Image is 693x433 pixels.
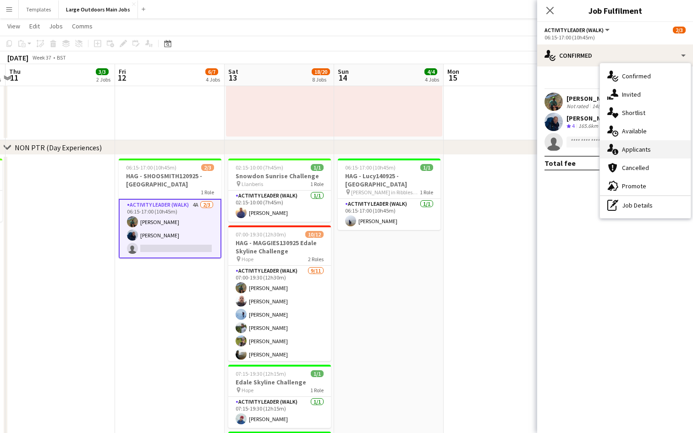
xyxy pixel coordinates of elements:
[420,164,433,171] span: 1/1
[228,159,331,222] app-job-card: 02:15-10:00 (7h45m)1/1Snowdon Sunrise Challenge Llanberis1 RoleActivity Leader (Walk)1/102:15-10:...
[228,365,331,428] app-job-card: 07:15-19:30 (12h15m)1/1Edale Skyline Challenge Hope1 RoleActivity Leader (Walk)1/107:15-19:30 (12...
[336,72,349,83] span: 14
[572,122,575,129] span: 4
[590,103,614,110] div: 148.9km
[4,20,24,32] a: View
[228,239,331,255] h3: HAG - MAGGIES130925 Edale Skyline Challenge
[19,0,59,18] button: Templates
[338,159,440,230] app-job-card: 06:15-17:00 (10h45m)1/1HAG - Lucy140925 - [GEOGRAPHIC_DATA] [PERSON_NAME] in Ribblesdale [GEOGRAP...
[59,0,138,18] button: Large Outdoors Main Jobs
[228,67,238,76] span: Sat
[45,20,66,32] a: Jobs
[310,181,324,187] span: 1 Role
[228,191,331,222] app-card-role: Activity Leader (Walk)1/102:15-10:00 (7h45m)[PERSON_NAME]
[424,68,437,75] span: 4/4
[351,189,420,196] span: [PERSON_NAME] in Ribblesdale [GEOGRAPHIC_DATA]
[312,76,330,83] div: 8 Jobs
[117,72,126,83] span: 12
[119,199,221,258] app-card-role: Activity Leader (Walk)4A2/306:15-17:00 (10h45m)[PERSON_NAME][PERSON_NAME]
[600,159,691,177] div: Cancelled
[566,94,615,103] div: [PERSON_NAME]
[338,199,440,230] app-card-role: Activity Leader (Walk)1/106:15-17:00 (10h45m)[PERSON_NAME]
[673,27,686,33] span: 2/3
[425,76,439,83] div: 4 Jobs
[228,397,331,428] app-card-role: Activity Leader (Walk)1/107:15-19:30 (12h15m)[PERSON_NAME]
[15,143,102,152] div: NON PTR (Day Experiences)
[7,53,28,62] div: [DATE]
[242,387,253,394] span: Hope
[30,54,53,61] span: Week 37
[57,54,66,61] div: BST
[227,72,238,83] span: 13
[126,164,176,171] span: 06:15-17:00 (10h45m)
[600,140,691,159] div: Applicants
[447,67,459,76] span: Mon
[205,68,218,75] span: 6/7
[311,164,324,171] span: 1/1
[544,27,604,33] span: Activity Leader (Walk)
[228,225,331,361] app-job-card: 07:00-19:30 (12h30m)10/12HAG - MAGGIES130925 Edale Skyline Challenge Hope2 RolesActivity Leader (...
[228,266,331,430] app-card-role: Activity Leader (Walk)9/1107:00-19:30 (12h30m)[PERSON_NAME][PERSON_NAME][PERSON_NAME][PERSON_NAME...
[119,159,221,258] app-job-card: 06:15-17:00 (10h45m)2/3HAG - SHOOSMITH120925 - [GEOGRAPHIC_DATA]1 RoleActivity Leader (Walk)4A2/3...
[96,68,109,75] span: 3/3
[7,22,20,30] span: View
[9,67,21,76] span: Thu
[310,387,324,394] span: 1 Role
[236,231,286,238] span: 07:00-19:30 (12h30m)
[338,172,440,188] h3: HAG - Lucy140925 - [GEOGRAPHIC_DATA]
[68,20,96,32] a: Comms
[600,177,691,195] div: Promote
[577,122,600,130] div: 165.6km
[29,22,40,30] span: Edit
[537,5,693,16] h3: Job Fulfilment
[566,103,590,110] div: Not rated
[119,67,126,76] span: Fri
[311,370,324,377] span: 1/1
[206,76,220,83] div: 4 Jobs
[201,189,214,196] span: 1 Role
[420,189,433,196] span: 1 Role
[236,370,286,377] span: 07:15-19:30 (12h15m)
[228,172,331,180] h3: Snowdon Sunrise Challenge
[242,181,263,187] span: Llanberis
[96,76,110,83] div: 2 Jobs
[8,72,21,83] span: 11
[566,114,615,122] div: [PERSON_NAME]
[600,122,691,140] div: Available
[308,256,324,263] span: 2 Roles
[338,67,349,76] span: Sun
[305,231,324,238] span: 10/12
[600,196,691,214] div: Job Details
[600,67,691,85] div: Confirmed
[201,164,214,171] span: 2/3
[544,34,686,41] div: 06:15-17:00 (10h45m)
[119,172,221,188] h3: HAG - SHOOSMITH120925 - [GEOGRAPHIC_DATA]
[345,164,396,171] span: 06:15-17:00 (10h45m)
[49,22,63,30] span: Jobs
[72,22,93,30] span: Comms
[312,68,330,75] span: 18/20
[242,256,253,263] span: Hope
[600,85,691,104] div: Invited
[26,20,44,32] a: Edit
[544,27,611,33] button: Activity Leader (Walk)
[236,164,283,171] span: 02:15-10:00 (7h45m)
[537,44,693,66] div: Confirmed
[544,159,576,168] div: Total fee
[228,378,331,386] h3: Edale Skyline Challenge
[446,72,459,83] span: 15
[600,104,691,122] div: Shortlist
